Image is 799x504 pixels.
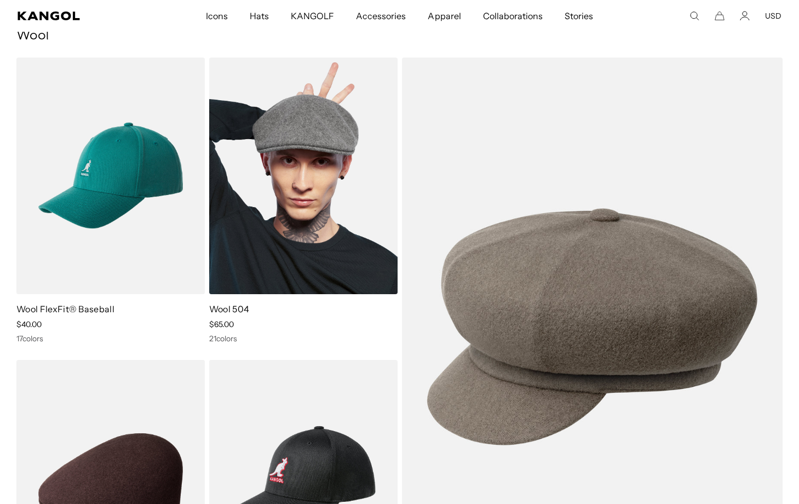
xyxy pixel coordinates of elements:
[715,11,725,21] button: Cart
[18,12,136,20] a: Kangol
[209,303,250,314] a: Wool 504
[16,319,42,329] span: $40.00
[209,58,398,294] img: Wool 504
[209,319,234,329] span: $65.00
[16,28,783,44] h1: Wool
[765,11,781,21] button: USD
[16,303,114,314] a: Wool FlexFit® Baseball
[16,58,205,294] img: Wool FlexFit® Baseball
[209,334,398,343] div: 21 colors
[16,334,205,343] div: 17 colors
[740,11,750,21] a: Account
[689,11,699,21] summary: Search here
